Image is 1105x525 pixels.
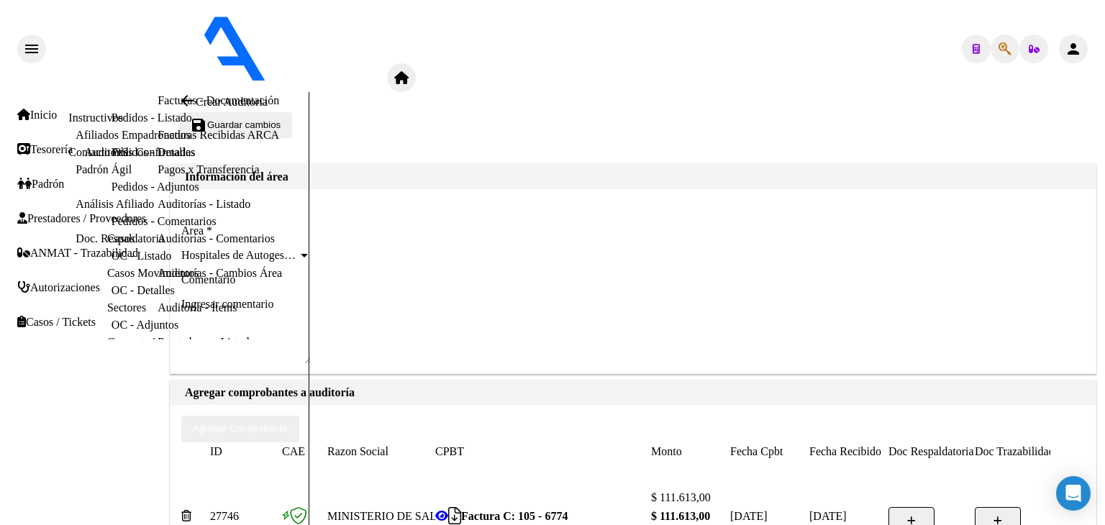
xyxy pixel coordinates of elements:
[730,445,783,457] span: Fecha Cpbt
[651,491,711,503] span: $ 111.613,00
[651,510,710,522] strong: $ 111.613,00
[416,72,435,84] span: ospl
[809,510,847,522] span: [DATE]
[809,442,888,461] datatable-header-cell: Fecha Recibido
[158,163,259,175] a: Pagos x Transferencia
[112,146,195,158] a: Pedidos - Detalles
[435,445,464,457] span: CPBT
[809,445,881,457] span: Fecha Recibido
[112,181,199,193] a: Pedidos - Adjuntos
[107,267,199,279] a: Casos Movimientos
[730,510,768,522] span: [DATE]
[76,163,132,175] a: Padrón Ágil
[17,247,138,260] a: ANMAT - Trazabilidad
[17,109,57,122] a: Inicio
[181,224,1085,237] p: Area *
[975,442,1061,461] datatable-header-cell: Doc Trazabilidad
[17,143,73,156] a: Tesorería
[888,442,975,461] datatable-header-cell: Doc Respaldatoria
[68,111,123,124] a: Instructivos
[17,316,96,329] a: Casos / Tickets
[461,510,568,522] strong: Factura C: 105 - 6774
[1065,40,1082,58] mat-icon: person
[76,129,191,141] a: Afiliados Empadronados
[76,198,154,210] a: Análisis Afiliado
[17,212,146,225] a: Prestadores / Proveedores
[327,510,559,522] span: MINISTERIO DE SALUD PCIA DE BS AS O. P.
[185,386,1081,399] h1: Agregar comprobantes a auditoría
[730,442,809,461] datatable-header-cell: Fecha Cpbt
[651,445,682,457] span: Monto
[327,442,435,461] datatable-header-cell: Razon Social
[435,442,651,461] datatable-header-cell: CPBT
[181,273,1085,286] p: Comentario
[23,40,40,58] mat-icon: menu
[651,442,730,461] datatable-header-cell: Monto
[327,445,388,457] span: Razon Social
[1056,476,1091,511] div: Open Intercom Messenger
[46,6,387,82] img: Logo SAAS
[975,445,1055,457] span: Doc Trazabilidad
[107,301,146,314] a: Sectores
[158,94,279,106] a: Facturas - Documentación
[185,170,1081,183] h1: Información del área
[112,215,217,227] a: Pedidos - Comentarios
[888,445,974,457] span: Doc Respaldatoria
[17,281,100,294] a: Autorizaciones
[107,232,135,245] a: Casos
[17,178,64,191] a: Padrón
[107,336,166,348] a: Comentarios
[112,111,192,124] a: Pedidos - Listado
